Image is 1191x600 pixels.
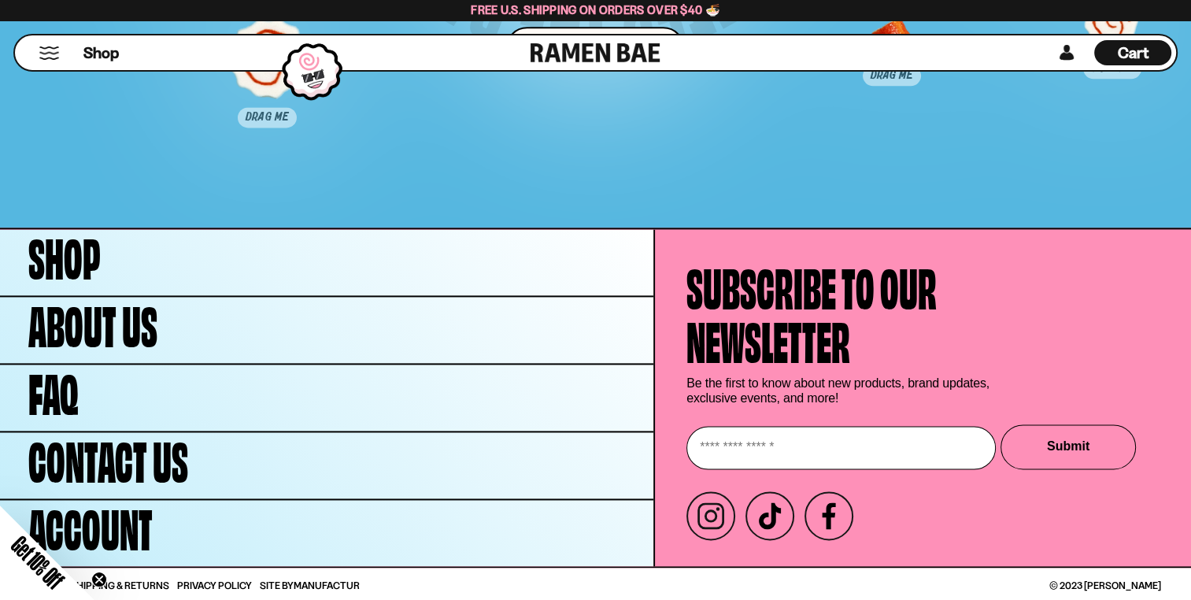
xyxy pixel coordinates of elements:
[686,257,937,365] h4: Subscribe to our newsletter
[28,431,188,484] span: Contact Us
[39,46,60,60] button: Mobile Menu Trigger
[28,498,153,552] span: Account
[686,376,1001,406] p: Be the first to know about new products, brand updates, exclusive events, and more!
[7,531,68,593] span: Get 10% Off
[471,2,720,17] span: Free U.S. Shipping on Orders over $40 🍜
[28,363,79,417] span: FAQ
[28,295,157,349] span: About Us
[83,43,119,64] span: Shop
[177,580,252,591] a: Privacy Policy
[294,579,360,591] a: Manufactur
[70,580,169,591] a: Shipping & Returns
[1118,43,1148,62] span: Cart
[28,228,101,281] span: Shop
[686,426,996,469] input: Enter your email
[1001,424,1136,469] button: Submit
[1049,580,1161,591] span: © 2023 [PERSON_NAME]
[91,572,107,587] button: Close teaser
[1094,35,1171,70] div: Cart
[260,580,360,591] span: Site By
[83,40,119,65] a: Shop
